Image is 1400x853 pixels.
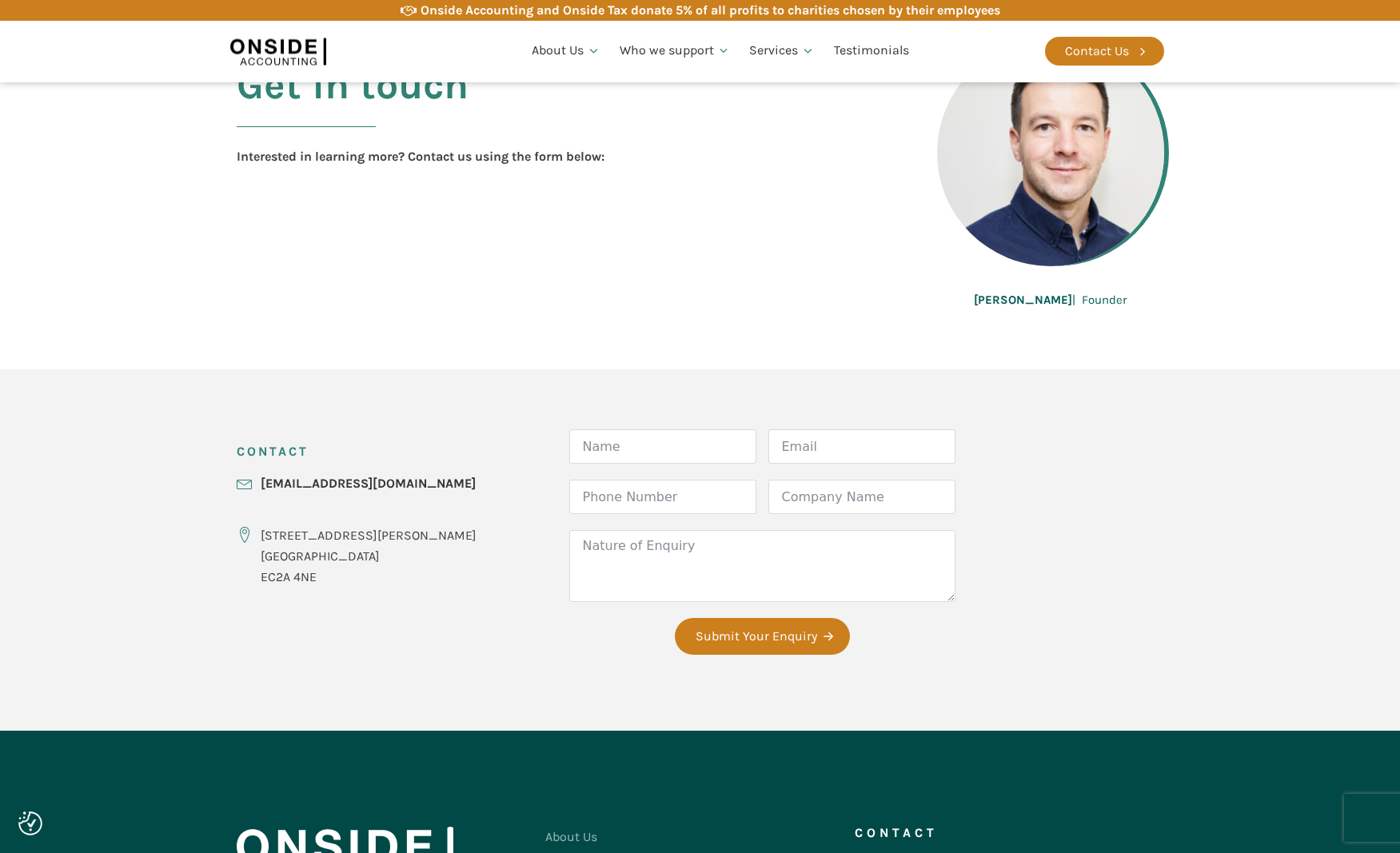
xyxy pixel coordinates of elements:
[522,24,610,78] a: About Us
[261,525,477,587] div: [STREET_ADDRESS][PERSON_NAME] [GEOGRAPHIC_DATA] EC2A 4NE
[675,618,850,655] button: Submit Your Enquiry
[18,811,42,835] button: Consent Preferences
[610,24,740,78] a: Who we support
[768,480,955,514] input: Company Name
[824,24,919,78] a: Testimonials
[768,429,955,464] input: Email
[237,146,604,167] div: Interested in learning more? Contact us using the form below:
[740,24,824,78] a: Services
[261,473,476,494] a: [EMAIL_ADDRESS][DOMAIN_NAME]
[1065,41,1129,62] div: Contact Us
[1045,37,1164,66] a: Contact Us
[237,429,309,473] h3: CONTACT
[18,811,42,835] img: Revisit consent button
[974,293,1072,307] b: [PERSON_NAME]
[974,290,1127,309] div: | Founder
[855,827,938,839] h5: Contact
[230,33,326,70] img: Onside Accounting
[569,429,756,464] input: Name
[237,63,469,146] h2: Get in touch
[569,530,955,602] textarea: Nature of Enquiry
[569,480,756,514] input: Phone Number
